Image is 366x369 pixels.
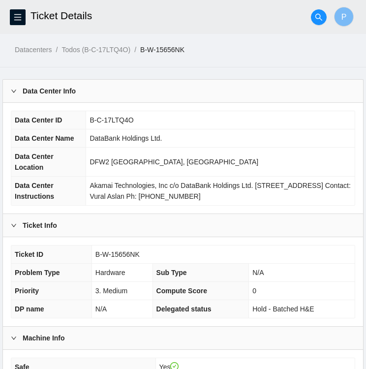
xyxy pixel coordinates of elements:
[15,153,54,171] span: Data Center Location
[95,250,140,258] span: B-W-15656NK
[90,116,133,124] span: B-C-17LTQ4O
[3,327,363,349] div: Machine Info
[90,158,258,166] span: DFW2 [GEOGRAPHIC_DATA], [GEOGRAPHIC_DATA]
[341,11,347,23] span: P
[23,333,65,343] b: Machine Info
[15,250,43,258] span: Ticket ID
[252,269,264,277] span: N/A
[10,13,25,21] span: menu
[90,182,350,200] span: Akamai Technologies, Inc c/o DataBank Holdings Ltd. [STREET_ADDRESS] Contact: Vural Aslan Ph: [PH...
[3,214,363,237] div: Ticket Info
[311,13,326,21] span: search
[15,46,52,54] a: Datacenters
[15,116,62,124] span: Data Center ID
[156,269,187,277] span: Sub Type
[11,222,17,228] span: right
[140,46,184,54] a: B-W-15656NK
[134,46,136,54] span: /
[334,7,354,27] button: P
[95,287,127,295] span: 3. Medium
[311,9,327,25] button: search
[15,182,54,200] span: Data Center Instructions
[3,80,363,102] div: Data Center Info
[252,287,256,295] span: 0
[15,287,39,295] span: Priority
[23,220,57,231] b: Ticket Info
[61,46,130,54] a: Todos (B-C-17LTQ4O)
[95,305,107,313] span: N/A
[15,134,74,142] span: Data Center Name
[156,287,207,295] span: Compute Score
[90,134,162,142] span: DataBank Holdings Ltd.
[95,269,125,277] span: Hardware
[252,305,314,313] span: Hold - Batched H&E
[156,305,212,313] span: Delegated status
[23,86,76,96] b: Data Center Info
[56,46,58,54] span: /
[11,88,17,94] span: right
[11,335,17,341] span: right
[10,9,26,25] button: menu
[15,269,60,277] span: Problem Type
[15,305,44,313] span: DP name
